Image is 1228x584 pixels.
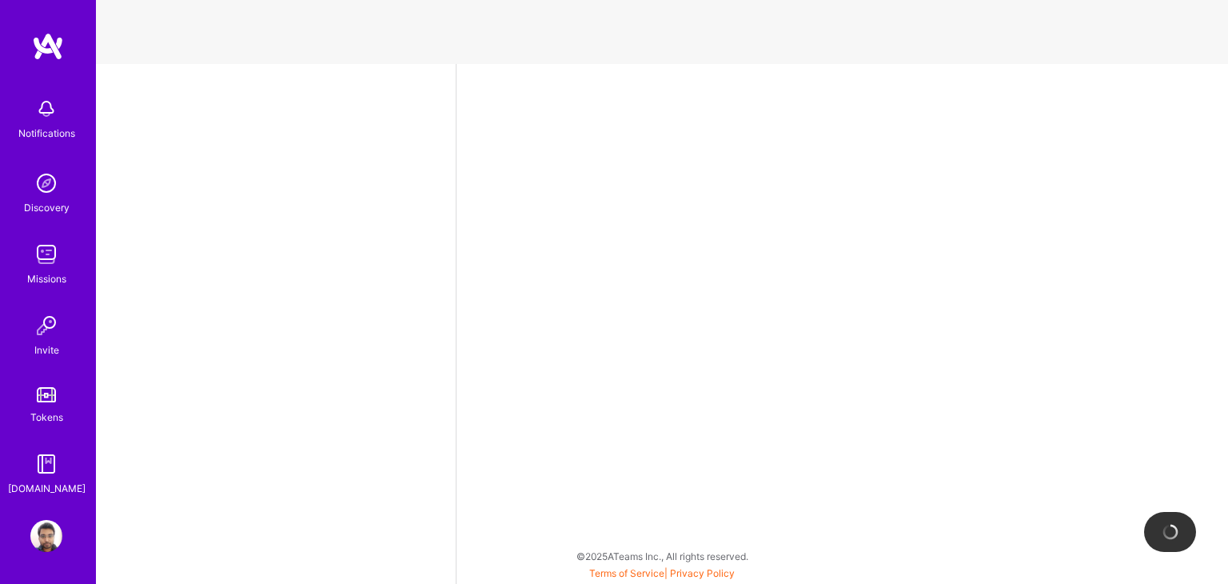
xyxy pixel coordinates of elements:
div: Missions [27,270,66,287]
a: Terms of Service [589,567,664,579]
div: Invite [34,342,59,358]
a: User Avatar [26,520,66,552]
img: logo [32,32,64,61]
img: tokens [37,387,56,402]
div: Tokens [30,409,63,426]
img: bell [30,93,62,125]
img: User Avatar [30,520,62,552]
a: Privacy Policy [670,567,735,579]
div: © 2025 ATeams Inc., All rights reserved. [96,536,1228,576]
div: Notifications [18,125,75,142]
img: teamwork [30,238,62,270]
img: guide book [30,448,62,480]
img: loading [1162,524,1178,540]
img: discovery [30,167,62,199]
img: Invite [30,310,62,342]
div: [DOMAIN_NAME] [8,480,86,497]
div: Discovery [24,199,70,216]
span: | [589,567,735,579]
